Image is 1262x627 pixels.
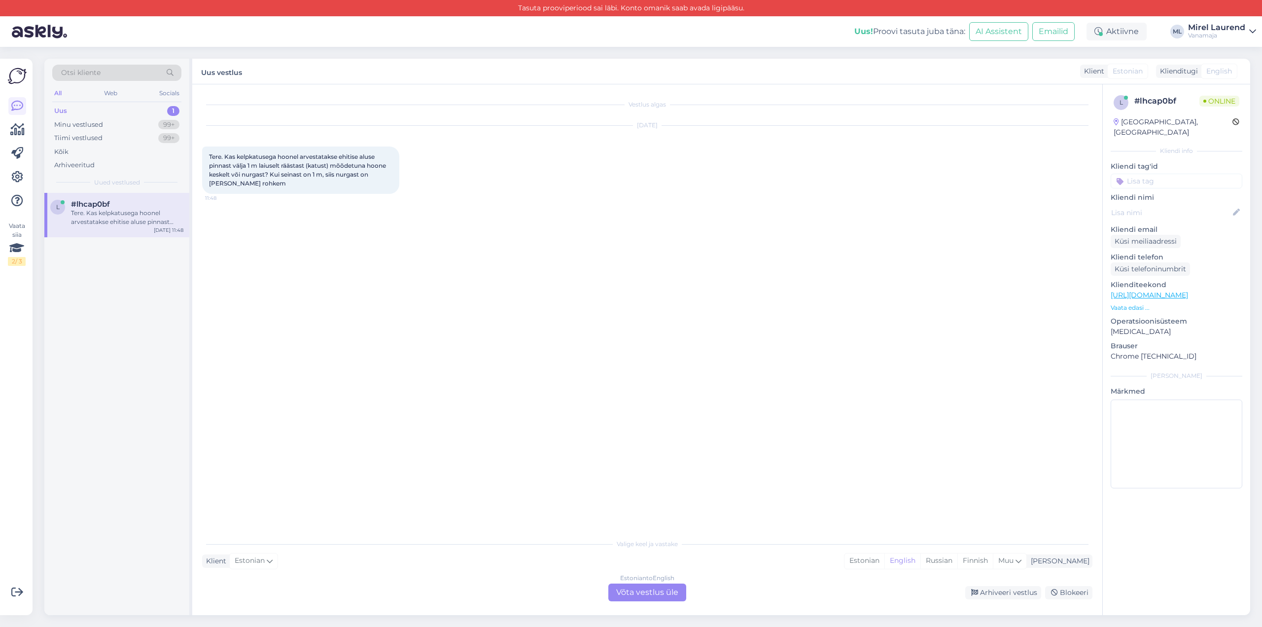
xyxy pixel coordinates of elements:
span: Otsi kliente [61,68,101,78]
span: Uued vestlused [94,178,140,187]
div: English [884,553,920,568]
b: Uus! [854,27,873,36]
input: Lisa tag [1111,174,1242,188]
span: Estonian [1113,66,1143,76]
div: Küsi meiliaadressi [1111,235,1181,248]
span: English [1206,66,1232,76]
div: Tiimi vestlused [54,133,103,143]
div: All [52,87,64,100]
div: 99+ [158,120,179,130]
button: Emailid [1032,22,1075,41]
div: Blokeeri [1045,586,1092,599]
div: Võta vestlus üle [608,584,686,601]
input: Lisa nimi [1111,207,1231,218]
div: [PERSON_NAME] [1111,371,1242,380]
div: 1 [167,106,179,116]
div: Klienditugi [1156,66,1198,76]
span: Muu [998,556,1014,565]
div: Estonian [844,553,884,568]
span: Tere. Kas kelpkatusega hoonel arvestatakse ehitise aluse pinnast välja 1 m laiuselt räästast (kat... [209,153,387,187]
div: Küsi telefoninumbrit [1111,262,1190,276]
div: Proovi tasuta juba täna: [854,26,965,37]
button: AI Assistent [969,22,1028,41]
div: Arhiveeritud [54,160,95,170]
div: Minu vestlused [54,120,103,130]
p: Märkmed [1111,386,1242,397]
div: Kliendi info [1111,147,1242,155]
p: Chrome [TECHNICAL_ID] [1111,351,1242,362]
p: Kliendi telefon [1111,252,1242,262]
div: Kõik [54,147,69,157]
a: Mirel LaurendVanamaja [1188,24,1256,39]
div: Mirel Laurend [1188,24,1245,32]
div: Klient [202,556,226,566]
p: Kliendi email [1111,224,1242,235]
p: Klienditeekond [1111,280,1242,290]
div: [GEOGRAPHIC_DATA], [GEOGRAPHIC_DATA] [1114,117,1232,138]
div: 2 / 3 [8,257,26,266]
div: Vanamaja [1188,32,1245,39]
p: Operatsioonisüsteem [1111,316,1242,327]
span: l [1120,99,1123,106]
span: l [56,203,60,211]
span: Estonian [235,555,265,566]
div: [DATE] 11:48 [154,226,183,234]
div: [PERSON_NAME] [1027,556,1089,566]
div: Klient [1080,66,1104,76]
div: Vaata siia [8,221,26,266]
label: Uus vestlus [201,65,242,78]
div: Arhiveeri vestlus [965,586,1041,599]
img: Askly Logo [8,67,27,85]
div: Web [102,87,119,100]
p: [MEDICAL_DATA] [1111,327,1242,337]
div: Aktiivne [1087,23,1147,40]
span: #lhcap0bf [71,200,110,209]
div: # lhcap0bf [1134,95,1199,107]
span: 11:48 [205,194,242,202]
a: [URL][DOMAIN_NAME] [1111,291,1188,299]
p: Kliendi nimi [1111,192,1242,203]
div: Vestlus algas [202,100,1092,109]
div: [DATE] [202,121,1092,130]
div: Socials [157,87,181,100]
span: Online [1199,96,1239,107]
div: ML [1170,25,1184,38]
div: 99+ [158,133,179,143]
div: Russian [920,553,957,568]
div: Valige keel ja vastake [202,540,1092,549]
div: Finnish [957,553,993,568]
div: Uus [54,106,67,116]
div: Tere. Kas kelpkatusega hoonel arvestatakse ehitise aluse pinnast välja 1 m laiuselt räästast (kat... [71,209,183,226]
div: Estonian to English [620,574,674,583]
p: Vaata edasi ... [1111,303,1242,312]
p: Brauser [1111,341,1242,351]
p: Kliendi tag'id [1111,161,1242,172]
